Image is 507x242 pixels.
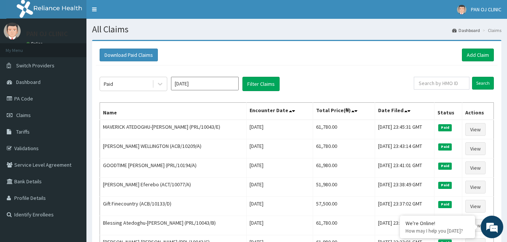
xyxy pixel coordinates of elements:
input: Search by HMO ID [414,77,469,90]
span: Claims [16,112,31,119]
a: View [465,142,486,155]
td: [DATE] 23:38:49 GMT [375,178,434,197]
p: PAN OJ CLINIC [26,30,68,37]
th: Name [100,103,247,120]
td: MAVERICK ATEDOGHU-[PERSON_NAME] (PRL/10043/E) [100,120,247,139]
td: [DATE] [246,178,313,197]
td: 61,780.00 [313,216,375,235]
img: User Image [4,23,21,40]
td: [DATE] [246,197,313,216]
td: 57,500.00 [313,197,375,216]
a: Add Claim [462,49,494,61]
td: 51,980.00 [313,178,375,197]
td: Blessing Atedoghu-[PERSON_NAME] (PRL/10043/B) [100,216,247,235]
td: [PERSON_NAME] WELLINGTON (ACB/10209/A) [100,139,247,158]
div: We're Online! [406,220,469,227]
button: Filter Claims [242,77,280,91]
td: [DATE] [246,139,313,158]
td: [DATE] 23:43:14 GMT [375,139,434,158]
button: Download Paid Claims [100,49,158,61]
a: View [465,219,486,232]
td: 61,780.00 [313,139,375,158]
th: Encounter Date [246,103,313,120]
td: [DATE] 23:45:31 GMT [375,120,434,139]
td: [DATE] [246,216,313,235]
span: Paid [438,201,452,208]
span: Tariffs [16,128,30,135]
div: Paid [104,80,113,88]
p: How may I help you today? [406,228,469,234]
td: 61,980.00 [313,158,375,178]
td: Gift Finecountry (ACB/10133/D) [100,197,247,216]
td: [DATE] 23:41:01 GMT [375,158,434,178]
a: View [465,161,486,174]
span: PAN OJ CLINIC [471,6,501,13]
span: Dashboard [16,79,41,85]
li: Claims [481,27,501,33]
span: Paid [438,124,452,131]
a: View [465,200,486,213]
h1: All Claims [92,24,501,34]
td: [DATE] 23:37:02 GMT [375,197,434,216]
th: Actions [462,103,493,120]
span: Switch Providers [16,62,54,69]
input: Select Month and Year [171,77,239,90]
span: Paid [438,163,452,169]
th: Status [434,103,462,120]
th: Date Filed [375,103,434,120]
span: Paid [438,182,452,189]
span: Paid [438,143,452,150]
td: [PERSON_NAME] Eferebo (ACT/10077/A) [100,178,247,197]
td: [DATE] [246,158,313,178]
th: Total Price(₦) [313,103,375,120]
a: View [465,123,486,136]
td: [DATE] [246,120,313,139]
input: Search [472,77,494,90]
a: Online [26,41,44,46]
img: User Image [457,5,466,14]
td: GOODTIME [PERSON_NAME] (PRL/10194/A) [100,158,247,178]
a: View [465,181,486,193]
td: [DATE] 23:35:08 GMT [375,216,434,235]
a: Dashboard [452,27,480,33]
td: 61,780.00 [313,120,375,139]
